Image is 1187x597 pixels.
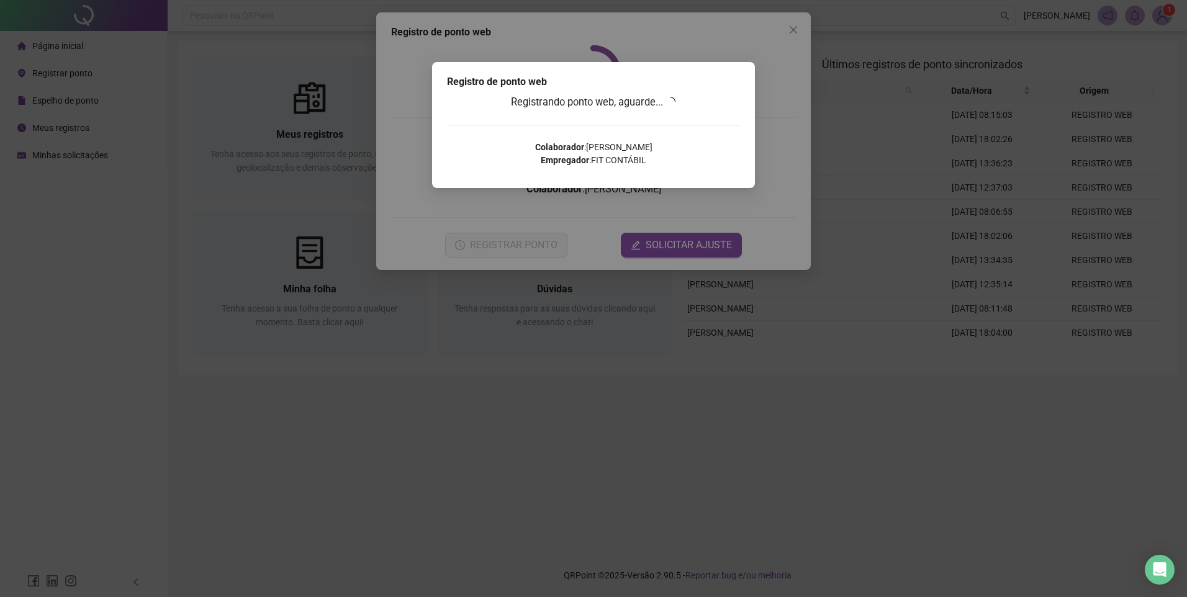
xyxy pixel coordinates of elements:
[447,141,740,167] p: : [PERSON_NAME] : FIT CONTÁBIL
[1145,555,1175,585] div: Open Intercom Messenger
[664,96,677,109] span: loading
[535,142,584,152] strong: Colaborador
[541,155,589,165] strong: Empregador
[447,94,740,110] h3: Registrando ponto web, aguarde...
[447,74,740,89] div: Registro de ponto web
